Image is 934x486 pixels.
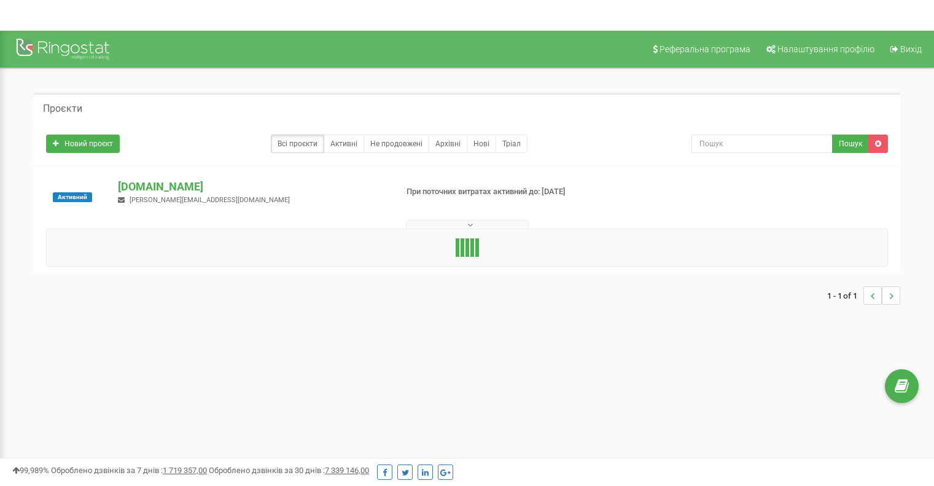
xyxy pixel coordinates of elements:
[46,135,120,153] a: Новий проєкт
[758,31,881,68] a: Налаштування профілю
[324,135,364,153] a: Активні
[467,135,496,153] a: Нові
[130,196,290,204] span: [PERSON_NAME][EMAIL_ADDRESS][DOMAIN_NAME]
[325,466,369,475] u: 7 339 146,00
[645,31,757,68] a: Реферальна програма
[777,44,874,54] span: Налаштування профілю
[892,417,922,446] iframe: Intercom live chat
[271,135,324,153] a: Всі проєкти
[496,135,527,153] a: Тріал
[882,31,928,68] a: Вихід
[12,466,49,475] span: 99,989%
[827,286,863,305] span: 1 - 1 of 1
[53,192,92,202] span: Активний
[900,44,922,54] span: Вихід
[827,274,900,317] nav: ...
[429,135,467,153] a: Архівні
[691,135,833,153] input: Пошук
[209,466,369,475] span: Оброблено дзвінків за 30 днів :
[43,103,82,114] h5: Проєкти
[118,179,386,195] p: [DOMAIN_NAME]
[832,135,869,153] button: Пошук
[660,44,750,54] span: Реферальна програма
[407,186,603,198] p: При поточних витратах активний до: [DATE]
[364,135,429,153] a: Не продовжені
[163,466,207,475] u: 1 719 357,00
[51,466,207,475] span: Оброблено дзвінків за 7 днів :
